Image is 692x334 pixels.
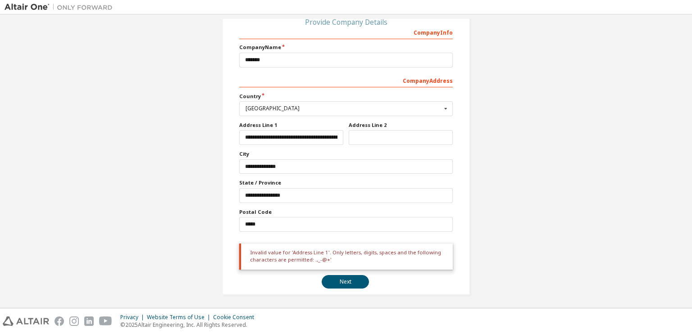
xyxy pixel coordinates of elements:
[120,321,259,329] p: © 2025 Altair Engineering, Inc. All Rights Reserved.
[246,106,442,111] div: [GEOGRAPHIC_DATA]
[69,316,79,326] img: instagram.svg
[99,316,112,326] img: youtube.svg
[239,150,453,158] label: City
[239,19,453,25] div: Provide Company Details
[239,244,453,270] div: Invalid value for 'Address Line 1'. Only letters, digits, spaces and the following characters are...
[239,73,453,87] div: Company Address
[239,25,453,39] div: Company Info
[239,93,453,100] label: Country
[239,208,453,216] label: Postal Code
[239,179,453,186] label: State / Province
[3,316,49,326] img: altair_logo.svg
[349,122,453,129] label: Address Line 2
[322,275,369,289] button: Next
[5,3,117,12] img: Altair One
[84,316,94,326] img: linkedin.svg
[147,314,213,321] div: Website Terms of Use
[55,316,64,326] img: facebook.svg
[239,44,453,51] label: Company Name
[239,122,343,129] label: Address Line 1
[120,314,147,321] div: Privacy
[213,314,259,321] div: Cookie Consent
